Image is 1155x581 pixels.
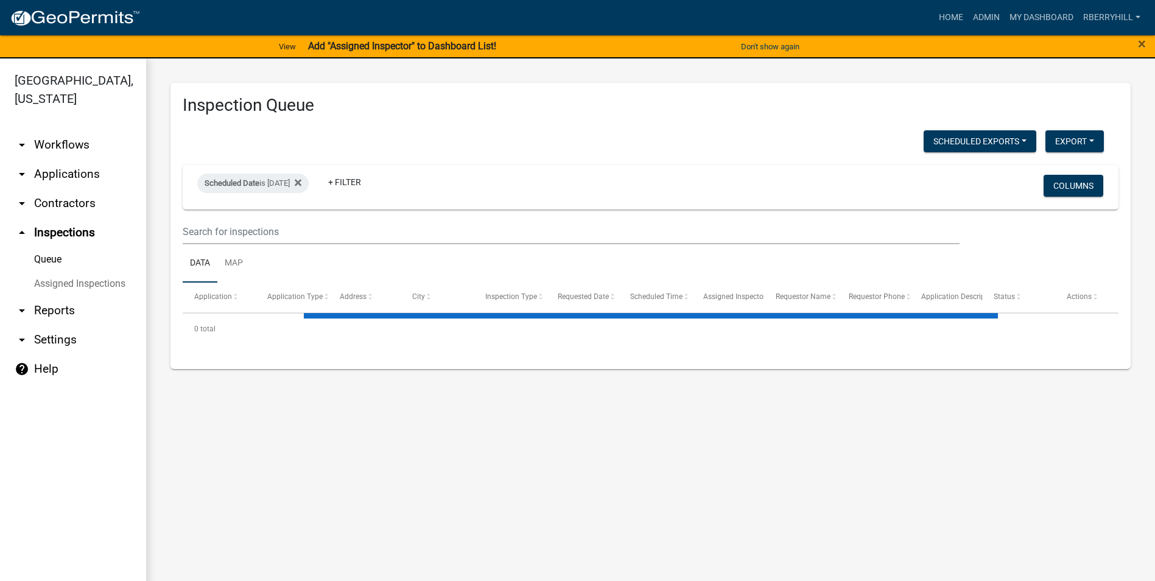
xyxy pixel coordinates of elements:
[546,283,619,312] datatable-header-cell: Requested Date
[15,362,29,376] i: help
[921,292,998,301] span: Application Description
[308,40,496,52] strong: Add "Assigned Inspector" to Dashboard List!
[183,314,1118,344] div: 0 total
[474,283,546,312] datatable-header-cell: Inspection Type
[1138,37,1146,51] button: Close
[994,292,1015,301] span: Status
[692,283,764,312] datatable-header-cell: Assigned Inspector
[764,283,837,312] datatable-header-cell: Requestor Name
[15,303,29,318] i: arrow_drop_down
[183,95,1118,116] h3: Inspection Queue
[15,138,29,152] i: arrow_drop_down
[736,37,804,57] button: Don't show again
[205,178,259,188] span: Scheduled Date
[183,219,960,244] input: Search for inspections
[217,244,250,283] a: Map
[15,225,29,240] i: arrow_drop_up
[924,130,1036,152] button: Scheduled Exports
[412,292,425,301] span: City
[630,292,683,301] span: Scheduled Time
[776,292,830,301] span: Requestor Name
[1078,6,1145,29] a: rberryhill
[982,283,1055,312] datatable-header-cell: Status
[1067,292,1092,301] span: Actions
[183,244,217,283] a: Data
[183,283,255,312] datatable-header-cell: Application
[910,283,982,312] datatable-header-cell: Application Description
[318,171,371,193] a: + Filter
[934,6,968,29] a: Home
[194,292,232,301] span: Application
[703,292,766,301] span: Assigned Inspector
[15,196,29,211] i: arrow_drop_down
[255,283,328,312] datatable-header-cell: Application Type
[267,292,323,301] span: Application Type
[849,292,905,301] span: Requestor Phone
[1044,175,1103,197] button: Columns
[837,283,909,312] datatable-header-cell: Requestor Phone
[619,283,691,312] datatable-header-cell: Scheduled Time
[1005,6,1078,29] a: My Dashboard
[15,333,29,347] i: arrow_drop_down
[15,167,29,181] i: arrow_drop_down
[1045,130,1104,152] button: Export
[197,174,309,193] div: is [DATE]
[274,37,301,57] a: View
[340,292,367,301] span: Address
[1138,35,1146,52] span: ×
[558,292,609,301] span: Requested Date
[1055,283,1128,312] datatable-header-cell: Actions
[401,283,473,312] datatable-header-cell: City
[328,283,401,312] datatable-header-cell: Address
[485,292,537,301] span: Inspection Type
[968,6,1005,29] a: Admin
